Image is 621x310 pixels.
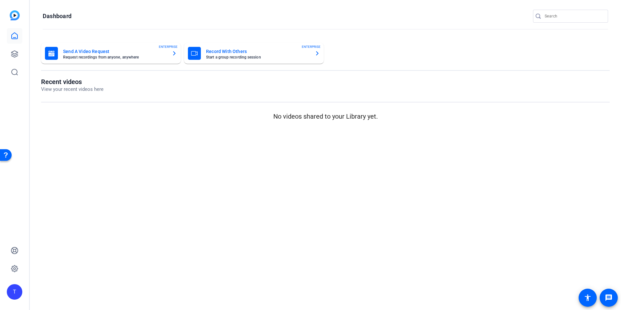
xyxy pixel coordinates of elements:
[63,55,167,59] mat-card-subtitle: Request recordings from anyone, anywhere
[584,294,592,302] mat-icon: accessibility
[184,43,324,64] button: Record With OthersStart a group recording sessionENTERPRISE
[545,12,603,20] input: Search
[159,44,178,49] span: ENTERPRISE
[10,10,20,20] img: blue-gradient.svg
[206,55,310,59] mat-card-subtitle: Start a group recording session
[41,86,103,93] p: View your recent videos here
[43,12,71,20] h1: Dashboard
[41,112,610,121] p: No videos shared to your Library yet.
[41,78,103,86] h1: Recent videos
[7,284,22,300] div: T
[63,48,167,55] mat-card-title: Send A Video Request
[206,48,310,55] mat-card-title: Record With Others
[302,44,321,49] span: ENTERPRISE
[605,294,613,302] mat-icon: message
[41,43,181,64] button: Send A Video RequestRequest recordings from anyone, anywhereENTERPRISE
